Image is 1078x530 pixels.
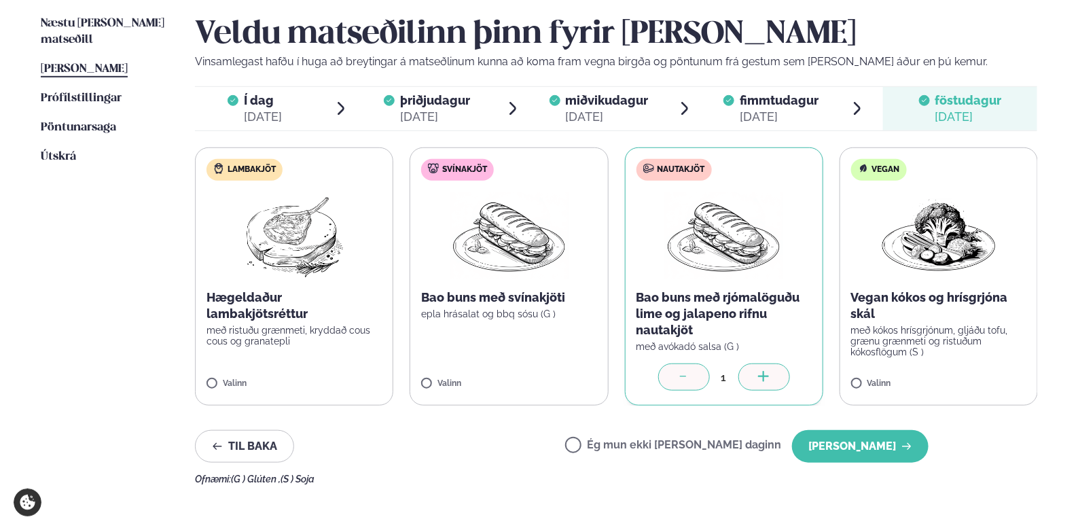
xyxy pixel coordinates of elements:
[400,109,470,125] div: [DATE]
[41,63,128,75] span: [PERSON_NAME]
[421,308,596,319] p: epla hrásalat og bbq sósu (G )
[935,109,1002,125] div: [DATE]
[41,90,122,107] a: Prófílstillingar
[228,164,276,175] span: Lambakjöt
[41,92,122,104] span: Prófílstillingar
[428,163,439,174] img: pork.svg
[935,93,1002,107] span: föstudagur
[658,164,705,175] span: Nautakjöt
[41,151,76,162] span: Útskrá
[41,120,116,136] a: Pöntunarsaga
[14,489,41,516] a: Cookie settings
[566,93,649,107] span: miðvikudagur
[281,474,315,484] span: (S ) Soja
[41,16,168,48] a: Næstu [PERSON_NAME] matseðill
[643,163,654,174] img: beef.svg
[421,289,596,306] p: Bao buns með svínakjöti
[710,370,738,385] div: 1
[858,163,869,174] img: Vegan.svg
[41,122,116,133] span: Pöntunarsaga
[792,430,929,463] button: [PERSON_NAME]
[244,109,282,125] div: [DATE]
[851,289,1026,322] p: Vegan kókos og hrísgrjóna skál
[234,192,355,279] img: Lamb-Meat.png
[636,341,812,352] p: með avókadó salsa (G )
[450,192,569,279] img: Panini.png
[213,163,224,174] img: Lamb.svg
[740,109,819,125] div: [DATE]
[566,109,649,125] div: [DATE]
[195,16,1037,54] h2: Veldu matseðilinn þinn fyrir [PERSON_NAME]
[664,192,784,279] img: Panini.png
[206,325,382,347] p: með ristuðu grænmeti, kryddað cous cous og granatepli
[206,289,382,322] p: Hægeldaður lambakjötsréttur
[851,325,1026,357] p: með kókos hrísgrjónum, gljáðu tofu, grænu grænmeti og ristuðum kókosflögum (S )
[195,474,1037,484] div: Ofnæmi:
[244,92,282,109] span: Í dag
[195,430,294,463] button: Til baka
[636,289,812,338] p: Bao buns með rjómalöguðu lime og jalapeno rifnu nautakjöt
[41,149,76,165] a: Útskrá
[740,93,819,107] span: fimmtudagur
[442,164,487,175] span: Svínakjöt
[41,18,164,46] span: Næstu [PERSON_NAME] matseðill
[879,192,999,279] img: Vegan.png
[872,164,900,175] span: Vegan
[231,474,281,484] span: (G ) Glúten ,
[400,93,470,107] span: þriðjudagur
[195,54,1037,70] p: Vinsamlegast hafðu í huga að breytingar á matseðlinum kunna að koma fram vegna birgða og pöntunum...
[41,61,128,77] a: [PERSON_NAME]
